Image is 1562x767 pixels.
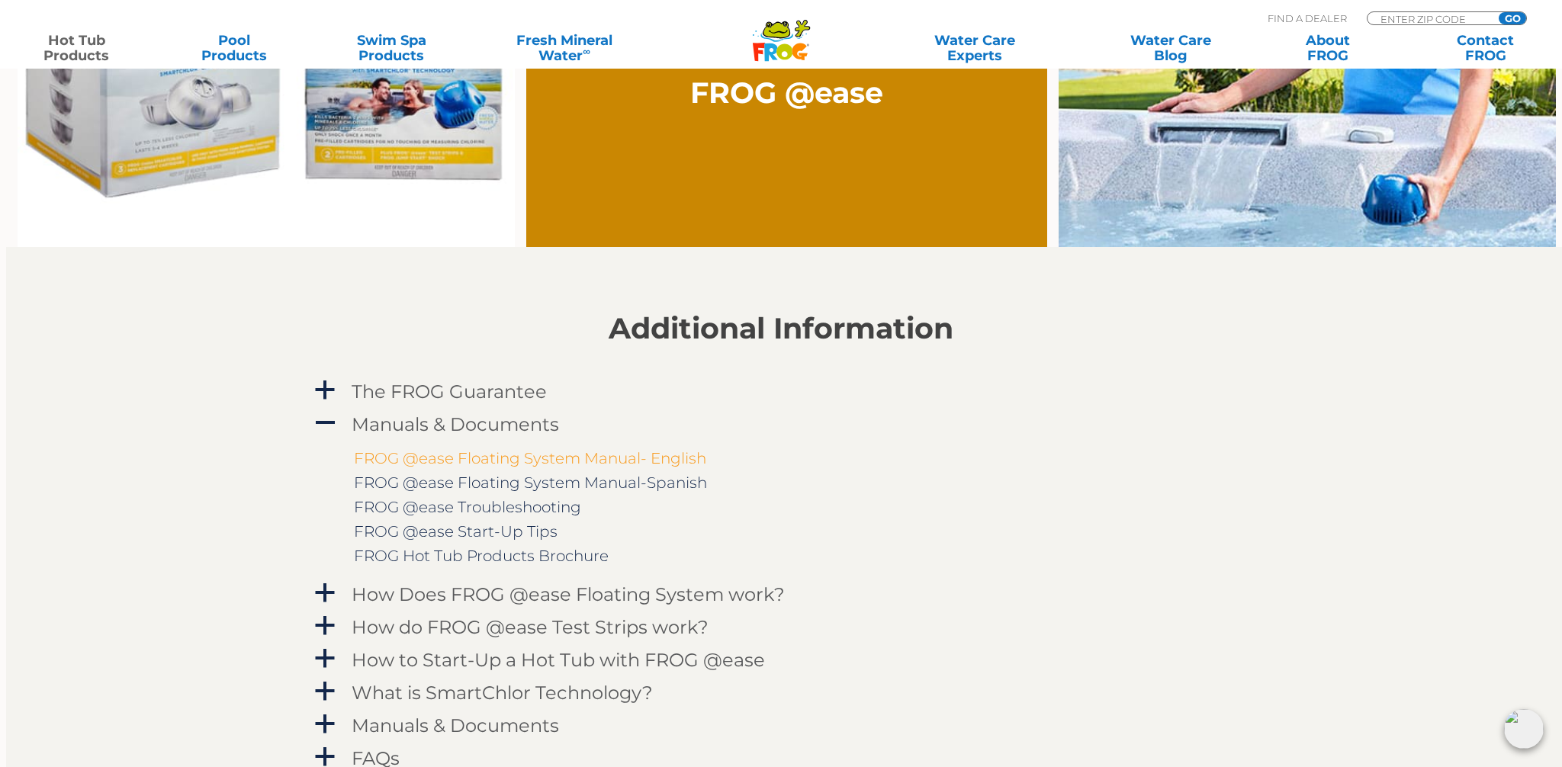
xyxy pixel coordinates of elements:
a: Fresh MineralWater∞ [488,33,641,63]
h4: Manuals & Documents [352,414,559,435]
a: FROG Hot Tub Products Brochure [354,547,609,565]
a: a Manuals & Documents [312,711,1250,740]
img: openIcon [1504,709,1544,749]
input: GO [1499,12,1526,24]
a: a What is SmartChlor Technology? [312,679,1250,707]
a: Water CareExperts [875,33,1074,63]
span: a [313,615,336,637]
h4: How to Start-Up a Hot Tub with FROG @ease [352,650,765,670]
a: a How do FROG @ease Test Strips work? [312,613,1250,641]
h4: The FROG Guarantee [352,381,547,402]
p: Find A Dealer [1268,11,1347,25]
a: A Manuals & Documents [312,410,1250,438]
h4: How do FROG @ease Test Strips work? [352,617,709,637]
h4: What is SmartChlor Technology? [352,682,653,703]
span: a [313,647,336,670]
span: a [313,713,336,736]
h4: How Does FROG @ease Floating System work? [352,584,785,605]
a: Swim SpaProducts [330,33,453,63]
a: FROG @ease Floating System Manual- English [354,449,706,467]
sup: ∞ [583,45,590,57]
span: A [313,412,336,435]
a: FROG @ease Start-Up Tips [354,522,558,541]
h2: Additional Information [312,312,1250,345]
input: Zip Code Form [1379,12,1482,25]
a: a How to Start-Up a Hot Tub with FROG @ease [312,646,1250,674]
span: a [313,680,336,703]
span: a [313,379,336,402]
a: a How Does FROG @ease Floating System work? [312,580,1250,608]
a: FROG @ease Troubleshooting [354,498,581,516]
a: a The FROG Guarantee [312,377,1250,406]
a: PoolProducts [173,33,296,63]
a: ContactFROG [1424,33,1547,63]
a: Water CareBlog [1109,33,1232,63]
a: FROG @ease Floating System Manual-Spanish [354,473,707,492]
a: Hot TubProducts [15,33,138,63]
span: a [313,582,336,605]
a: AboutFROG [1267,33,1390,63]
h4: Manuals & Documents [352,715,559,736]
